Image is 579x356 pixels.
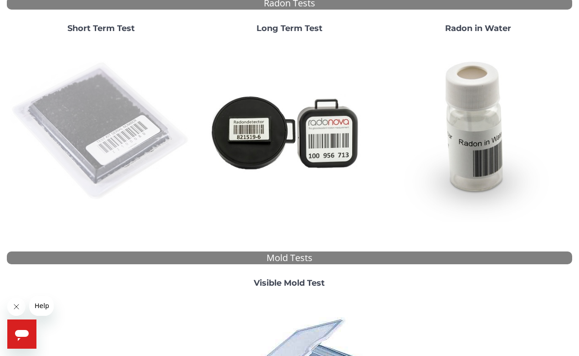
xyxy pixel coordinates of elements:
[199,41,380,222] img: Radtrak2vsRadtrak3.jpg
[7,298,26,316] iframe: Close message
[254,278,325,288] strong: Visible Mold Test
[256,23,323,33] strong: Long Term Test
[445,23,511,33] strong: Radon in Water
[10,41,192,222] img: ShortTerm.jpg
[7,251,572,265] div: Mold Tests
[29,296,54,316] iframe: Message from company
[67,23,135,33] strong: Short Term Test
[387,41,569,222] img: RadoninWater.jpg
[7,319,36,349] iframe: Button to launch messaging window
